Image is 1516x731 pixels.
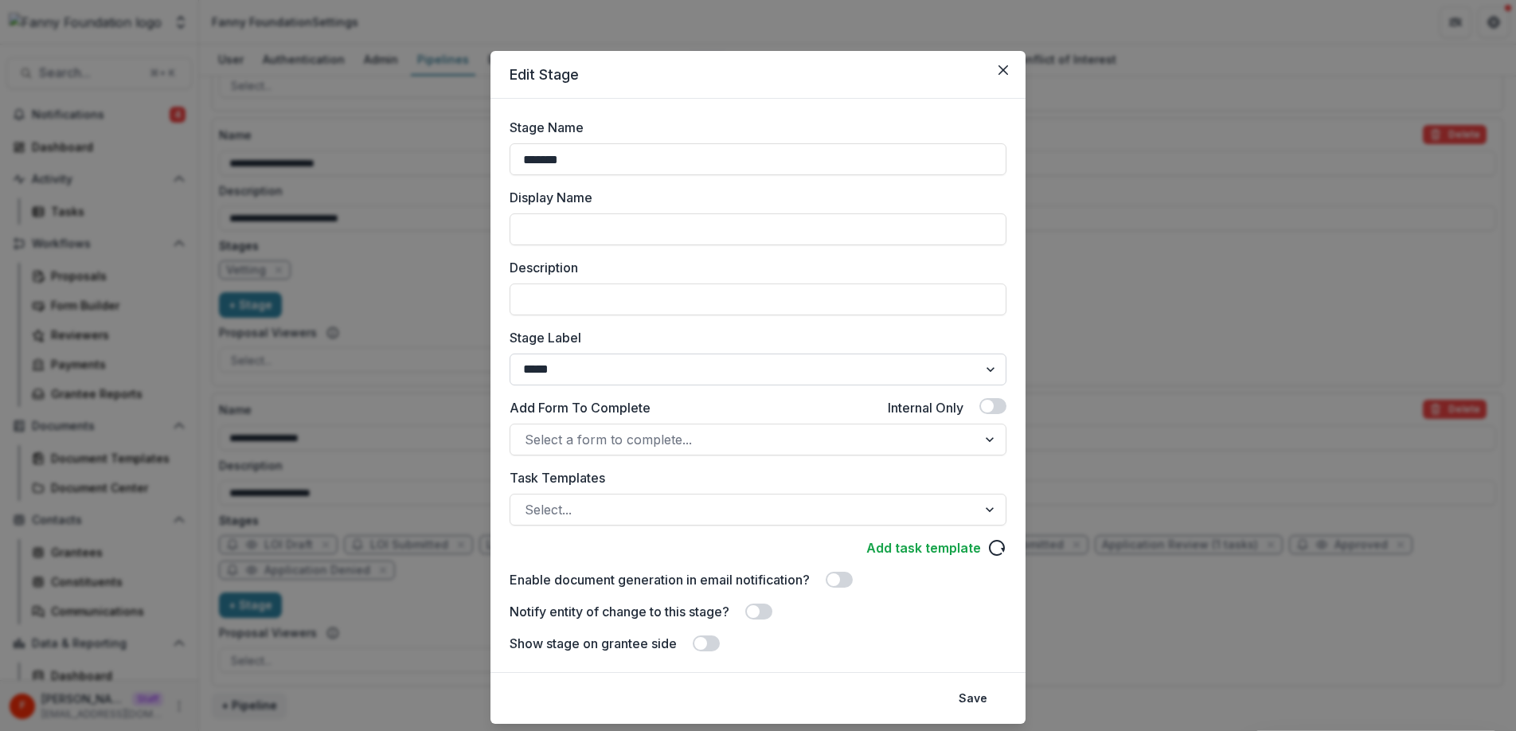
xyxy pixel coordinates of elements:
[990,57,1016,83] button: Close
[949,686,997,711] button: Save
[888,398,963,417] label: Internal Only
[510,118,584,137] label: Stage Name
[510,328,997,347] label: Stage Label
[510,570,810,589] label: Enable document generation in email notification?
[510,602,729,621] label: Notify entity of change to this stage?
[510,188,997,207] label: Display Name
[510,634,677,653] label: Show stage on grantee side
[490,51,1026,99] header: Edit Stage
[510,398,651,417] label: Add Form To Complete
[987,538,1006,557] svg: reload
[510,468,997,487] label: Task Templates
[510,258,997,277] label: Description
[866,538,981,557] a: Add task template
